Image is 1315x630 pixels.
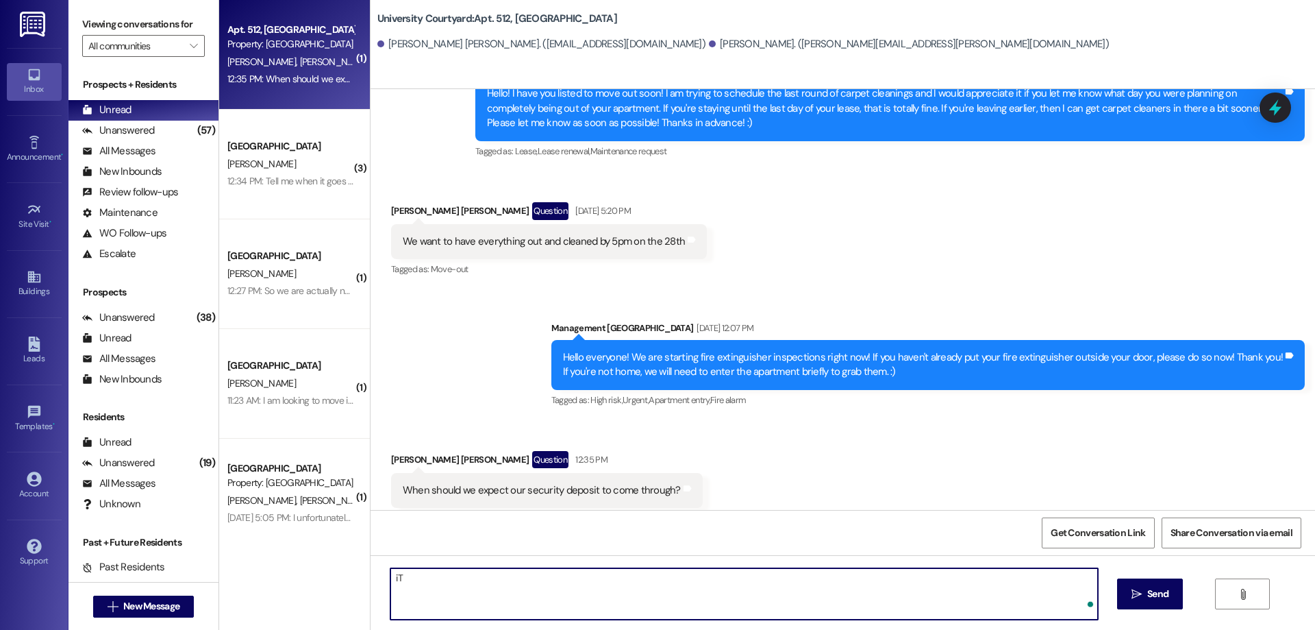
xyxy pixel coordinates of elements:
div: Property: [GEOGRAPHIC_DATA] [227,476,354,490]
button: Share Conversation via email [1162,518,1301,548]
div: Unanswered [82,123,155,138]
div: Maintenance [82,206,158,220]
div: When should we expect our security deposit to come through? [403,483,681,498]
div: Hello everyone! We are starting fire extinguisher inspections right now! If you haven't already p... [563,350,1283,380]
span: • [49,217,51,227]
div: 11:23 AM: I am looking to move in November furnished or not [227,394,462,407]
div: [PERSON_NAME]. ([PERSON_NAME][EMAIL_ADDRESS][PERSON_NAME][DOMAIN_NAME]) [709,37,1109,51]
div: [DATE] 12:07 PM [693,321,753,335]
div: [PERSON_NAME] [PERSON_NAME] [391,202,707,224]
span: [PERSON_NAME] [299,56,368,68]
div: Unread [82,103,131,117]
div: [GEOGRAPHIC_DATA] [227,461,354,476]
div: Residents [68,410,218,424]
div: [DATE] 5:20 PM [572,204,631,218]
div: Tagged as: [391,259,707,279]
span: Get Conversation Link [1051,526,1145,540]
a: Site Visit • [7,198,62,235]
span: Lease renewal , [538,145,590,157]
div: (57) [194,120,218,141]
b: University Courtyard: Apt. 512, [GEOGRAPHIC_DATA] [377,12,617,26]
div: Apt. 512, [GEOGRAPHIC_DATA] [227,23,354,37]
span: Share Conversation via email [1170,526,1292,540]
span: [PERSON_NAME][GEOGRAPHIC_DATA] [299,494,455,507]
div: We want to have everything out and cleaned by 5pm on the 28th [403,234,685,249]
div: Escalate [82,247,136,261]
div: Past + Future Residents [68,535,218,550]
div: 12:35 PM [572,452,608,467]
span: [PERSON_NAME] [227,56,300,68]
button: Get Conversation Link [1042,518,1154,548]
div: Unread [82,331,131,346]
textarea: To enrich screen reader interactions, please activate Accessibility in Grammarly extension settings [390,568,1097,620]
div: New Inbounds [82,372,162,387]
span: [PERSON_NAME] [227,377,296,389]
div: All Messages [82,476,155,491]
div: Property: [GEOGRAPHIC_DATA] [227,37,354,51]
span: [PERSON_NAME] [227,494,300,507]
a: Leads [7,332,62,369]
span: Send [1147,587,1168,601]
a: Support [7,535,62,572]
div: Hello! I have you listed to move out soon! I am trying to schedule the last round of carpet clean... [487,86,1283,130]
a: Inbox [7,63,62,100]
div: 12:27 PM: So we are actually now planning on being there 9/9. We've had some car troubles, and ou... [227,284,831,297]
i:  [1131,589,1142,600]
a: Templates • [7,400,62,437]
div: [GEOGRAPHIC_DATA] [227,139,354,154]
div: 12:34 PM: Tell me when it goes through! [227,175,381,187]
span: • [61,150,63,160]
span: Move-out [431,263,468,275]
span: Lease , [515,145,538,157]
span: Apartment entry , [649,394,710,406]
span: New Message [123,599,179,614]
i:  [1238,589,1248,600]
span: [PERSON_NAME] [227,158,296,170]
button: New Message [93,596,195,618]
i:  [190,40,197,51]
div: (38) [193,307,218,328]
div: Past Residents [82,560,165,574]
span: Maintenance request [590,145,667,157]
a: Account [7,468,62,505]
span: Fire alarm [710,394,747,406]
i:  [108,601,118,612]
div: Prospects + Residents [68,77,218,92]
div: Management [GEOGRAPHIC_DATA] [551,321,1305,340]
label: Viewing conversations for [82,14,205,35]
div: [GEOGRAPHIC_DATA] [227,359,354,373]
div: Tagged as: [391,508,703,528]
div: Question [532,202,568,219]
div: Prospects [68,285,218,300]
div: Unknown [82,497,140,511]
span: • [53,420,55,429]
div: [PERSON_NAME] [PERSON_NAME] [391,451,703,473]
div: All Messages [82,144,155,158]
div: Tagged as: [475,141,1305,161]
a: Buildings [7,265,62,302]
div: New Inbounds [82,165,162,179]
div: WO Follow-ups [82,226,166,241]
div: 12:35 PM: When should we expect our security deposit to come through? [227,73,518,85]
img: ResiDesk Logo [20,12,48,37]
div: (19) [196,452,218,474]
button: Send [1117,579,1183,609]
input: All communities [88,35,183,57]
div: Unanswered [82,456,155,470]
span: High risk , [590,394,623,406]
div: Question [532,451,568,468]
div: Review follow-ups [82,185,178,199]
div: Unread [82,435,131,450]
span: [PERSON_NAME] [227,267,296,280]
span: Urgent , [623,394,649,406]
div: [PERSON_NAME] [PERSON_NAME]. ([EMAIL_ADDRESS][DOMAIN_NAME]) [377,37,705,51]
div: Unanswered [82,311,155,325]
div: [GEOGRAPHIC_DATA] [227,249,354,263]
div: Tagged as: [551,390,1305,410]
div: All Messages [82,352,155,366]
